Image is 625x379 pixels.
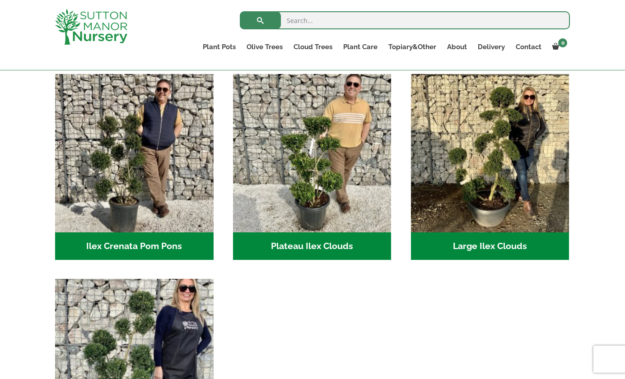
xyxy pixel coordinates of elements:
a: Delivery [472,41,510,53]
a: Topiary&Other [383,41,442,53]
input: Search... [240,11,570,29]
img: Large Ilex Clouds [411,74,569,232]
h2: Plateau Ilex Clouds [233,232,392,260]
a: Visit product category Plateau Ilex Clouds [233,74,392,260]
a: Olive Trees [241,41,288,53]
a: Contact [510,41,547,53]
span: 0 [558,38,567,47]
a: Plant Care [338,41,383,53]
h2: Ilex Crenata Pom Pons [55,232,214,260]
a: About [442,41,472,53]
a: 0 [547,41,570,53]
a: Visit product category Ilex Crenata Pom Pons [55,74,214,260]
h2: Large Ilex Clouds [411,232,569,260]
a: Visit product category Large Ilex Clouds [411,74,569,260]
a: Plant Pots [197,41,241,53]
img: Plateau Ilex Clouds [233,74,392,232]
a: Cloud Trees [288,41,338,53]
img: logo [55,9,127,45]
img: Ilex Crenata Pom Pons [55,74,214,232]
